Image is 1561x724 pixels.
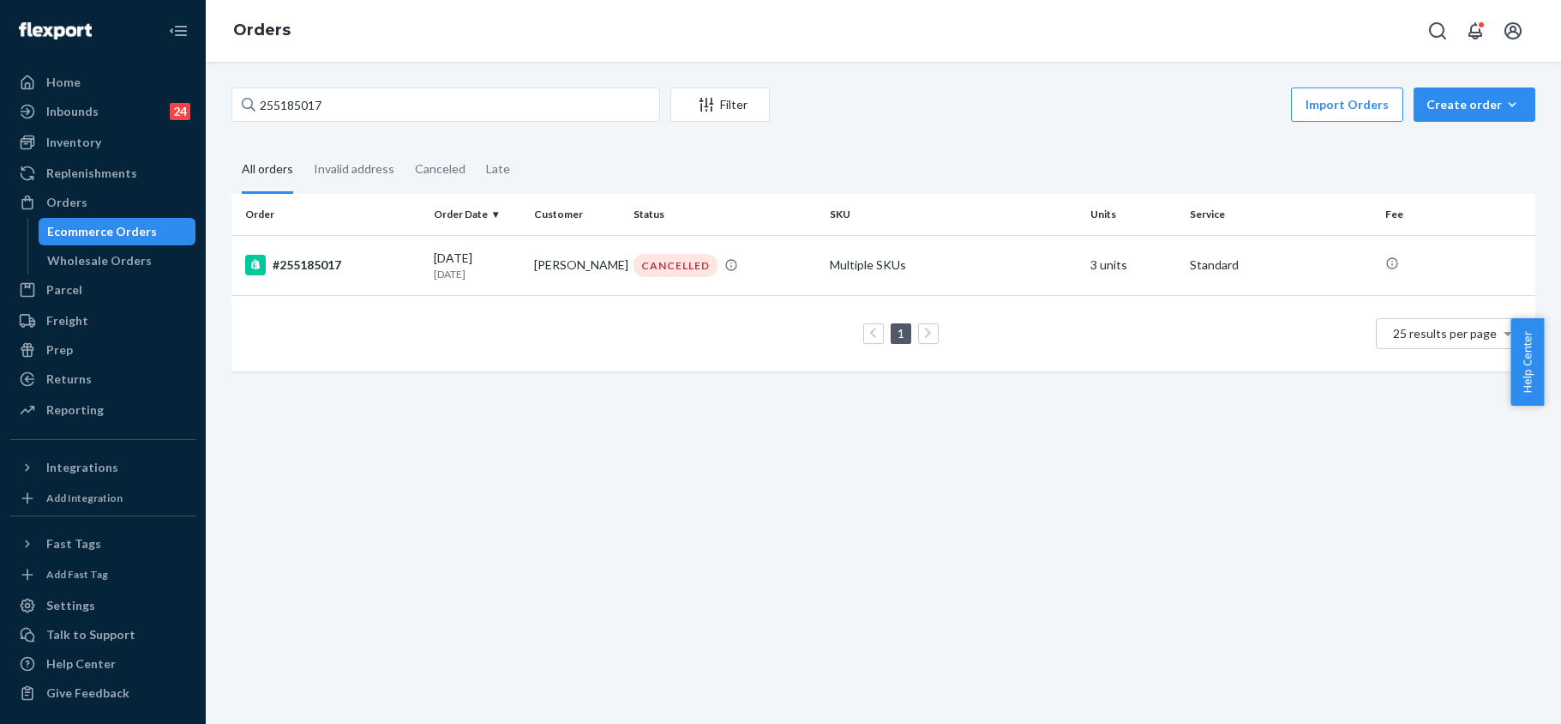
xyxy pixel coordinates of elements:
[46,491,123,505] div: Add Integration
[10,488,195,509] a: Add Integration
[242,147,293,194] div: All orders
[10,336,195,364] a: Prep
[314,147,394,191] div: Invalid address
[1510,318,1544,406] button: Help Center
[10,650,195,678] a: Help Center
[170,103,190,120] div: 24
[39,247,196,275] a: Wholesale Orders
[670,87,770,122] button: Filter
[1190,256,1372,274] p: Standard
[231,87,660,122] input: Search orders
[10,564,195,585] a: Add Fast Tag
[46,459,118,476] div: Integrations
[19,22,92,39] img: Flexport logo
[10,69,195,96] a: Home
[10,679,195,707] button: Give Feedback
[10,189,195,216] a: Orders
[219,6,304,56] ol: breadcrumbs
[671,96,769,113] div: Filter
[527,235,627,295] td: [PERSON_NAME]
[1414,87,1535,122] button: Create order
[161,14,195,48] button: Close Navigation
[1496,14,1530,48] button: Open account menu
[10,98,195,125] a: Inbounds24
[1458,14,1492,48] button: Open notifications
[1291,87,1403,122] button: Import Orders
[47,223,157,240] div: Ecommerce Orders
[10,621,195,649] a: Talk to Support
[10,276,195,304] a: Parcel
[534,207,621,221] div: Customer
[245,255,420,275] div: #255185017
[10,530,195,558] button: Fast Tags
[1183,194,1378,235] th: Service
[1084,235,1184,295] td: 3 units
[823,235,1084,295] td: Multiple SKUs
[10,454,195,481] button: Integrations
[47,252,152,269] div: Wholesale Orders
[46,312,88,329] div: Freight
[46,371,92,388] div: Returns
[39,218,196,245] a: Ecommerce Orders
[46,281,82,299] div: Parcel
[46,655,116,673] div: Help Center
[46,626,135,643] div: Talk to Support
[46,597,95,614] div: Settings
[10,160,195,187] a: Replenishments
[1426,96,1522,113] div: Create order
[1393,326,1497,341] span: 25 results per page
[46,685,129,702] div: Give Feedback
[46,194,87,211] div: Orders
[233,21,291,39] a: Orders
[1378,194,1535,235] th: Fee
[46,401,104,419] div: Reporting
[434,267,520,281] p: [DATE]
[415,147,465,191] div: Canceled
[10,396,195,424] a: Reporting
[46,165,137,182] div: Replenishments
[434,250,520,281] div: [DATE]
[633,254,717,277] div: CANCELLED
[46,341,73,359] div: Prep
[46,103,99,120] div: Inbounds
[1420,14,1455,48] button: Open Search Box
[10,307,195,335] a: Freight
[10,592,195,619] a: Settings
[46,567,108,582] div: Add Fast Tag
[627,194,822,235] th: Status
[427,194,527,235] th: Order Date
[46,74,81,91] div: Home
[894,326,908,341] a: Page 1 is your current page
[10,365,195,393] a: Returns
[10,129,195,156] a: Inventory
[486,147,510,191] div: Late
[823,194,1084,235] th: SKU
[46,535,101,552] div: Fast Tags
[1084,194,1184,235] th: Units
[46,134,101,151] div: Inventory
[231,194,427,235] th: Order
